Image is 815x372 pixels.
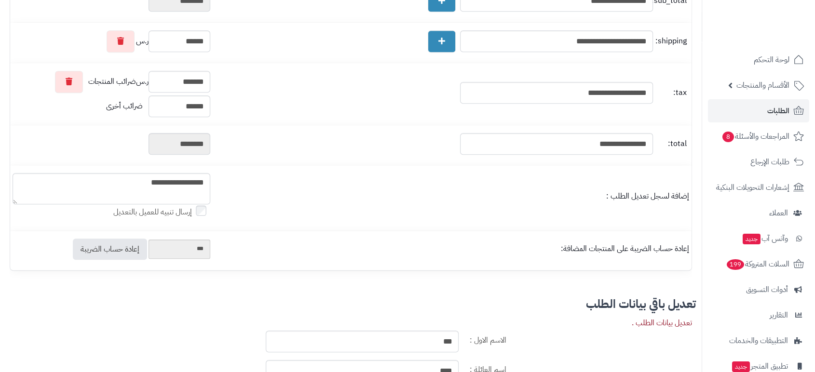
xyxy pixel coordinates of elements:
[746,283,788,296] span: أدوات التسويق
[215,243,689,254] div: إعادة حساب الضريبة على المنتجات المضافة:
[73,239,147,260] a: إعادة حساب الضريبة
[6,298,696,310] div: تعديل باقي بيانات الطلب
[708,329,809,352] a: التطبيقات والخدمات
[770,308,788,322] span: التقارير
[708,278,809,301] a: أدوات التسويق
[655,87,687,98] span: tax:
[708,125,809,148] a: المراجعات والأسئلة8
[716,181,789,194] span: إشعارات التحويلات البنكية
[708,252,809,276] a: السلات المتروكة199
[767,104,789,118] span: الطلبات
[708,304,809,327] a: التقارير
[708,227,809,250] a: وآتس آبجديد
[708,176,809,199] a: إشعارات التحويلات البنكية
[726,259,744,270] span: 199
[750,155,789,169] span: طلبات الإرجاع
[721,130,789,143] span: المراجعات والأسئلة
[708,48,809,71] a: لوحة التحكم
[632,318,692,329] div: تعديل بيانات الطلب .
[749,22,806,42] img: logo-2.png
[13,71,210,93] div: ر.س
[729,334,788,347] span: التطبيقات والخدمات
[113,207,210,218] label: إرسال تنبيه للعميل بالتعديل
[743,234,761,244] span: جديد
[722,132,734,143] span: 8
[655,36,687,47] span: shipping:
[215,191,689,202] div: إضافة لسجل تعديل الطلب :
[708,99,809,122] a: الطلبات
[466,331,696,346] label: الاسم الاول :
[736,79,789,92] span: الأقسام والمنتجات
[732,361,750,372] span: جديد
[88,76,136,87] span: ضرائب المنتجات
[708,201,809,225] a: العملاء
[769,206,788,220] span: العملاء
[726,257,789,271] span: السلات المتروكة
[106,100,143,111] span: ضرائب أخرى
[13,30,210,53] div: ر.س
[655,138,687,149] span: total:
[708,150,809,173] a: طلبات الإرجاع
[742,232,788,245] span: وآتس آب
[754,53,789,66] span: لوحة التحكم
[196,205,206,216] input: إرسال تنبيه للعميل بالتعديل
